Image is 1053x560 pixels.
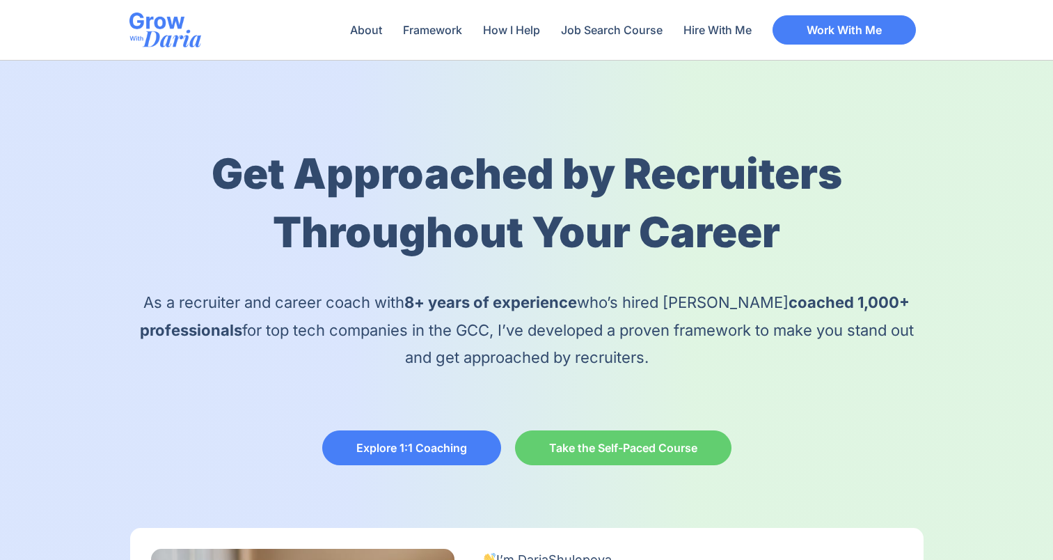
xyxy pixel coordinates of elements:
[476,14,547,46] a: How I Help
[554,14,670,46] a: Job Search Course
[807,24,882,36] span: Work With Me
[676,14,759,46] a: Hire With Me
[343,14,389,46] a: About
[140,293,910,339] b: coached 1,000+ professionals
[396,14,469,46] a: Framework
[343,14,759,46] nav: Menu
[130,289,924,372] p: As a recruiter and career coach with who’s hired [PERSON_NAME] for top tech companies in the GCC,...
[773,15,916,45] a: Work With Me
[356,442,467,453] span: Explore 1:1 Coaching
[515,430,731,465] a: Take the Self-Paced Course
[130,144,924,261] h1: Get Approached by Recruiters Throughout Your Career
[549,442,697,453] span: Take the Self-Paced Course
[404,293,577,311] b: 8+ years of experience
[322,430,501,465] a: Explore 1:1 Coaching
